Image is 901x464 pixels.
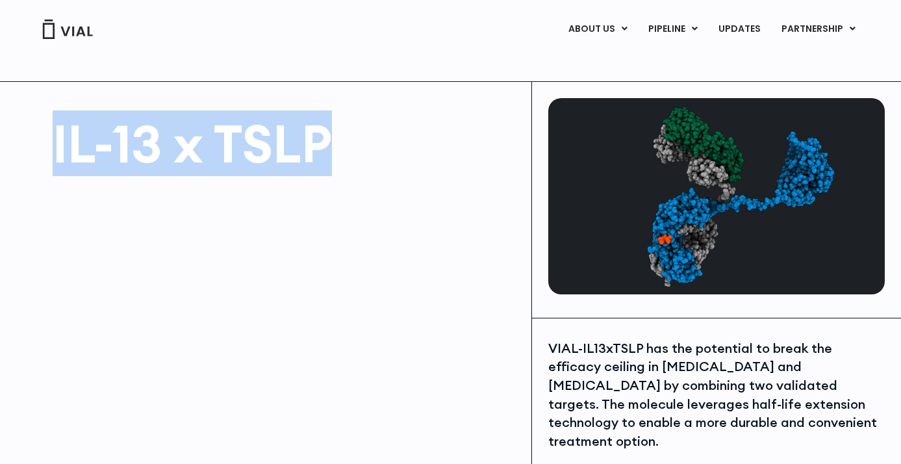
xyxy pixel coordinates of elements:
[558,18,637,40] a: ABOUT USMenu Toggle
[771,18,866,40] a: PARTNERSHIPMenu Toggle
[548,339,885,451] div: VIAL-IL13xTSLP has the potential to break the efficacy ceiling in [MEDICAL_DATA] and [MEDICAL_DAT...
[53,118,518,170] h1: IL-13 x TSLP
[638,18,707,40] a: PIPELINEMenu Toggle
[42,19,94,39] img: Vial Logo
[708,18,770,40] a: UPDATES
